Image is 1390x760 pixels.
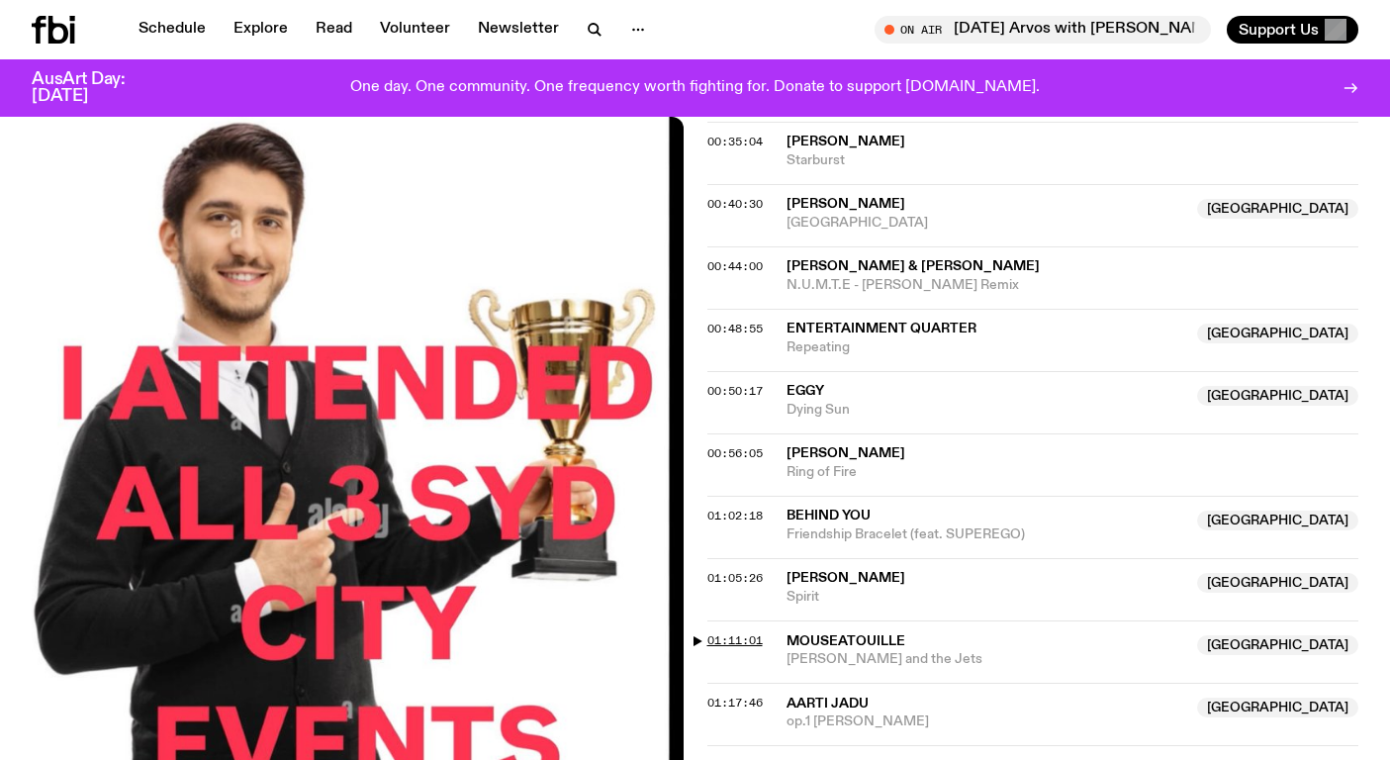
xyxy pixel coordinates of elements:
[350,79,1040,97] p: One day. One community. One frequency worth fighting for. Donate to support [DOMAIN_NAME].
[787,571,905,585] span: [PERSON_NAME]
[787,197,905,211] span: [PERSON_NAME]
[787,509,871,522] span: Behind You
[707,383,763,399] span: 00:50:17
[1197,324,1358,343] span: [GEOGRAPHIC_DATA]
[127,16,218,44] a: Schedule
[1239,21,1319,39] span: Support Us
[707,258,763,274] span: 00:44:00
[707,573,763,584] button: 01:05:26
[304,16,364,44] a: Read
[707,448,763,459] button: 00:56:05
[707,321,763,336] span: 00:48:55
[787,634,905,648] span: Mouseatouille
[707,137,763,147] button: 00:35:04
[1197,573,1358,593] span: [GEOGRAPHIC_DATA]
[466,16,571,44] a: Newsletter
[787,151,1359,170] span: Starburst
[787,446,905,460] span: [PERSON_NAME]
[707,508,763,523] span: 01:02:18
[1197,635,1358,655] span: [GEOGRAPHIC_DATA]
[707,698,763,709] button: 01:17:46
[707,511,763,522] button: 01:02:18
[787,588,1186,607] span: Spirit
[787,214,1186,233] span: [GEOGRAPHIC_DATA]
[787,525,1186,544] span: Friendship Bracelet (feat. SUPEREGO)
[1227,16,1358,44] button: Support Us
[787,338,1186,357] span: Repeating
[787,401,1186,420] span: Dying Sun
[707,445,763,461] span: 00:56:05
[707,695,763,711] span: 01:17:46
[1197,386,1358,406] span: [GEOGRAPHIC_DATA]
[222,16,300,44] a: Explore
[368,16,462,44] a: Volunteer
[707,632,763,648] span: 01:11:01
[787,712,1186,731] span: op.1 [PERSON_NAME]
[787,463,1359,482] span: Ring of Fire
[707,386,763,397] button: 00:50:17
[707,635,763,646] button: 01:11:01
[787,276,1359,295] span: N.U.M.T.E - [PERSON_NAME] Remix
[707,196,763,212] span: 00:40:30
[787,384,824,398] span: Eggy
[707,261,763,272] button: 00:44:00
[787,322,976,335] span: Entertainment Quarter
[875,16,1211,44] button: On Air[DATE] Arvos with [PERSON_NAME]
[787,259,1040,273] span: [PERSON_NAME] & [PERSON_NAME]
[707,570,763,586] span: 01:05:26
[1197,698,1358,717] span: [GEOGRAPHIC_DATA]
[787,135,905,148] span: [PERSON_NAME]
[707,324,763,334] button: 00:48:55
[1197,511,1358,530] span: [GEOGRAPHIC_DATA]
[1197,199,1358,219] span: [GEOGRAPHIC_DATA]
[32,71,158,105] h3: AusArt Day: [DATE]
[787,697,869,711] span: Aarti Jadu
[707,134,763,149] span: 00:35:04
[707,199,763,210] button: 00:40:30
[787,650,1186,669] span: [PERSON_NAME] and the Jets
